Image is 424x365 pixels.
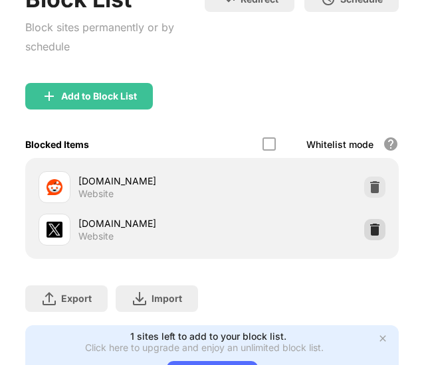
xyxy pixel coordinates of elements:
[25,18,204,56] div: Block sites permanently or by schedule
[78,216,212,230] div: [DOMAIN_NAME]
[377,333,388,344] img: x-button.svg
[78,174,212,188] div: [DOMAIN_NAME]
[25,139,89,150] div: Blocked Items
[85,342,324,353] div: Click here to upgrade and enjoy an unlimited block list.
[78,188,114,200] div: Website
[61,293,92,304] div: Export
[306,139,373,150] div: Whitelist mode
[47,222,62,238] img: favicons
[47,179,62,195] img: favicons
[152,293,182,304] div: Import
[61,91,137,102] div: Add to Block List
[130,330,286,342] div: 1 sites left to add to your block list.
[78,230,114,242] div: Website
